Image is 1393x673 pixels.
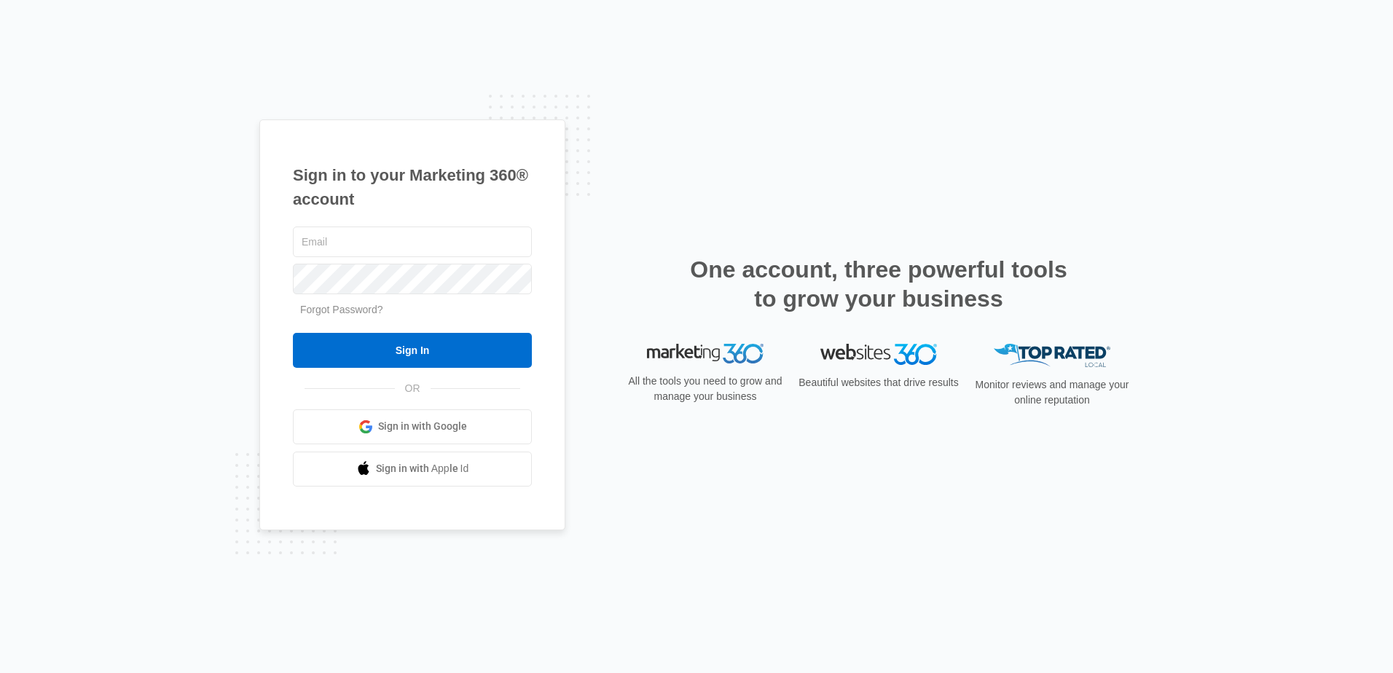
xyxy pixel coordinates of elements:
[647,344,764,364] img: Marketing 360
[686,255,1072,313] h2: One account, three powerful tools to grow your business
[293,409,532,444] a: Sign in with Google
[378,419,467,434] span: Sign in with Google
[395,381,431,396] span: OR
[300,304,383,315] a: Forgot Password?
[293,333,532,368] input: Sign In
[994,344,1110,368] img: Top Rated Local
[376,461,469,476] span: Sign in with Apple Id
[624,374,787,404] p: All the tools you need to grow and manage your business
[970,377,1134,408] p: Monitor reviews and manage your online reputation
[293,163,532,211] h1: Sign in to your Marketing 360® account
[797,375,960,390] p: Beautiful websites that drive results
[293,452,532,487] a: Sign in with Apple Id
[820,344,937,365] img: Websites 360
[293,227,532,257] input: Email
